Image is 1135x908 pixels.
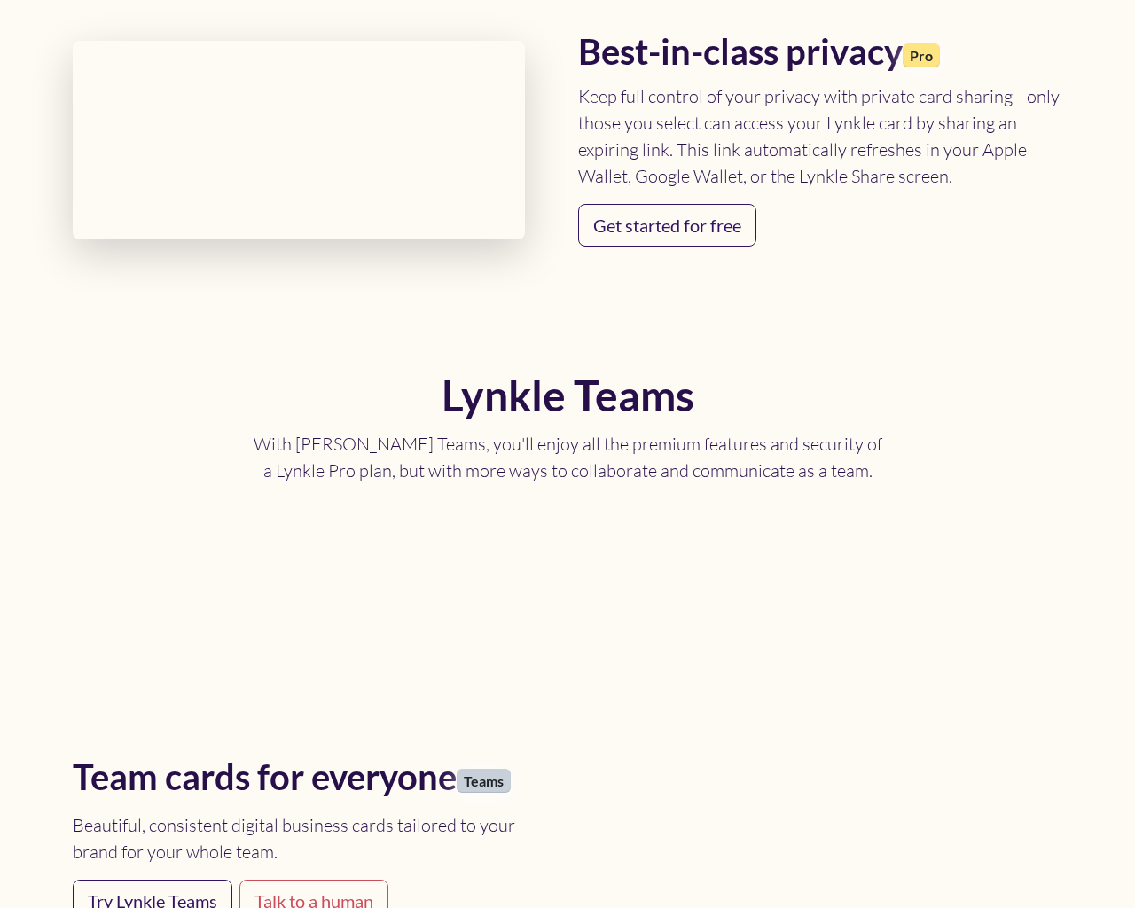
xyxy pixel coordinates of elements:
[457,769,511,793] small: Teams
[578,34,1062,69] h2: Best-in-class privacy
[903,43,940,67] small: Pro
[578,204,756,247] a: Get started for free
[238,431,897,484] p: With [PERSON_NAME] Teams, you'll enjoy all the premium features and security of a Lynkle Pro plan...
[73,755,557,798] h2: Team cards for everyone
[73,41,525,239] img: Share your digital business card privately
[73,812,557,865] p: Beautiful, consistent digital business cards tailored to your brand for your whole team.
[238,374,897,417] h2: Lynkle Teams
[578,83,1062,190] p: Keep full control of your privacy with private card sharing—only those you select can access your...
